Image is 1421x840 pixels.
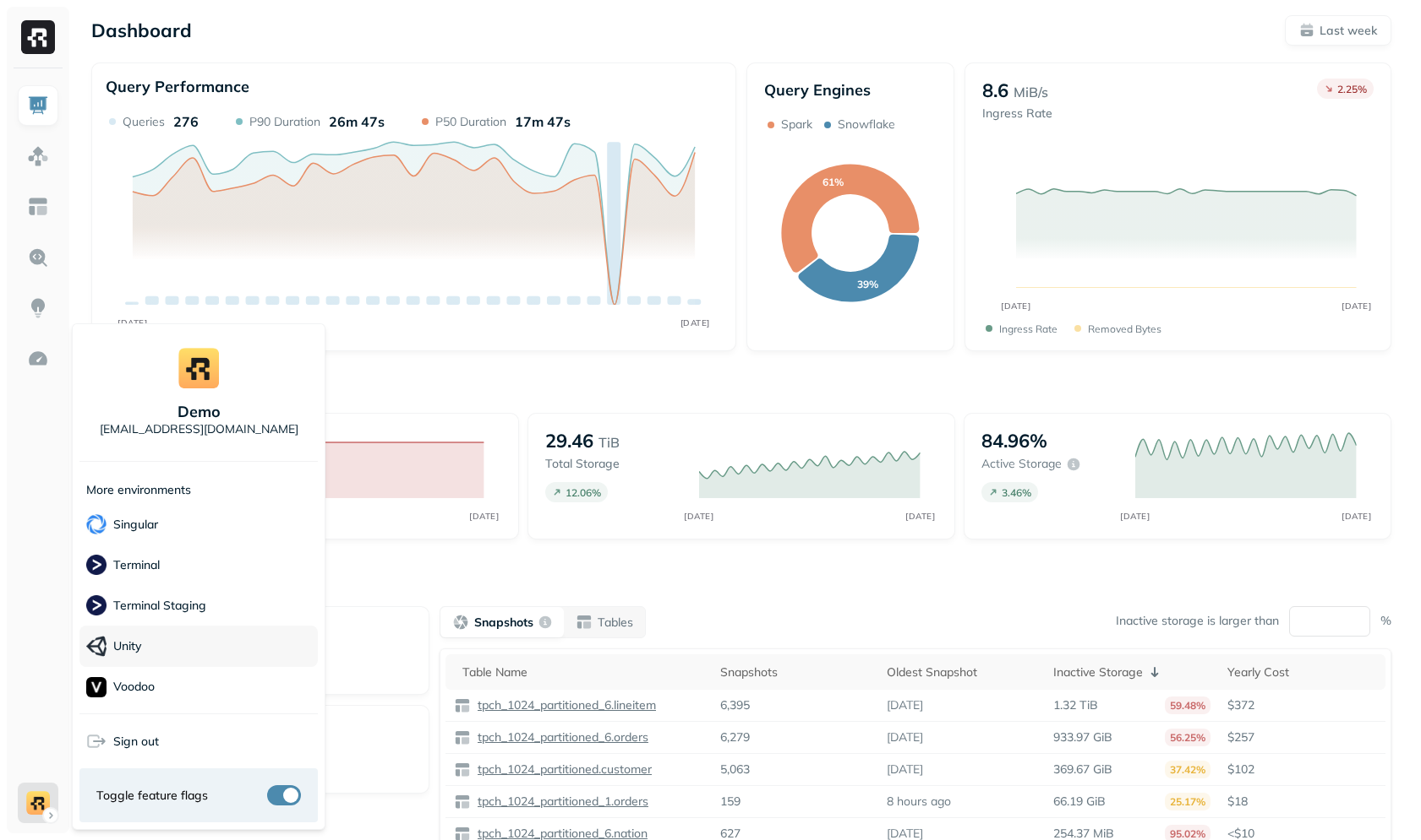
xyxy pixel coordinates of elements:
[86,677,107,697] img: Voodoo
[86,636,107,657] img: Unity
[86,555,107,575] img: Terminal
[113,679,155,695] p: Voodoo
[100,421,298,437] p: [EMAIL_ADDRESS][DOMAIN_NAME]
[86,595,107,615] img: Terminal Staging
[113,557,160,573] p: Terminal
[178,348,219,388] img: demo
[113,734,159,750] span: Sign out
[113,517,158,533] p: Singular
[96,788,208,804] span: Toggle feature flags
[86,514,107,534] img: Singular
[86,482,191,498] p: More environments
[113,598,206,614] p: Terminal Staging
[113,638,141,654] p: Unity
[178,402,221,421] p: demo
